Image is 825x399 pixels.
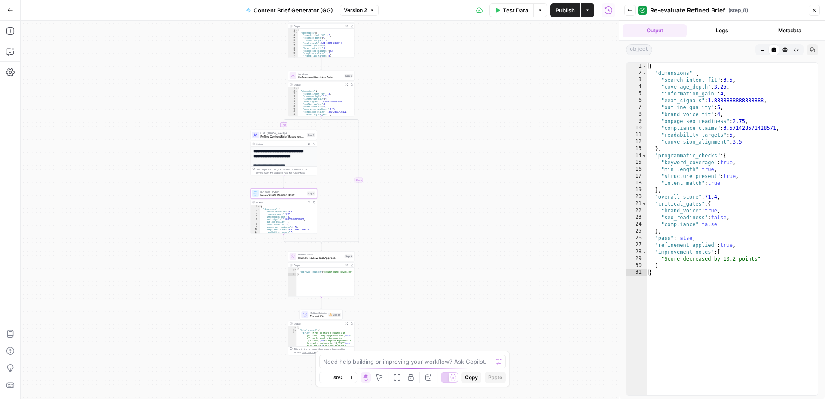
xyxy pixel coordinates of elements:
[288,42,298,44] div: 6
[256,201,305,204] div: Output
[626,118,647,125] div: 9
[288,98,298,100] div: 5
[288,251,354,297] div: Human ReviewHuman Review and ApprovalStep 9Output{ "approval_decision":"Request Minor Revisions"}
[690,24,754,37] button: Logs
[626,193,647,200] div: 20
[626,111,647,118] div: 8
[260,135,305,139] span: Refine Content Brief Based on Evaluation
[321,243,322,251] g: Edge from step_6-conditional-end to step_9
[288,116,298,118] div: 12
[288,52,298,55] div: 10
[307,192,315,196] div: Step 8
[251,233,260,236] div: 12
[626,159,647,166] div: 15
[288,31,298,34] div: 2
[626,262,647,269] div: 30
[626,90,647,97] div: 5
[321,297,322,309] g: Edge from step_9 to step_10
[251,210,260,213] div: 3
[626,249,647,255] div: 28
[302,351,318,354] span: Copy the output
[333,374,343,381] span: 50%
[461,372,481,383] button: Copy
[288,90,298,92] div: 2
[288,55,298,57] div: 11
[288,110,298,113] div: 10
[626,242,647,249] div: 27
[295,29,298,31] span: Toggle code folding, rows 1 through 34
[310,311,327,315] span: Multiple Outputs
[288,273,297,276] div: 3
[251,188,317,234] div: Run Code · PythonRe-evaluate Refined BriefStep 8Output{ "dimensions":{ "search_intent_fit":3.5, "...
[295,87,298,90] span: Toggle code folding, rows 1 through 31
[626,152,647,159] div: 14
[485,372,506,383] button: Paste
[251,205,260,208] div: 1
[288,87,298,90] div: 1
[251,130,317,175] div: LLM · [PERSON_NAME] 4Refine Content Brief Based on EvaluationStep 7Output**** **** **** **** ****...
[503,6,528,15] span: Test Data
[251,213,260,215] div: 4
[257,205,260,208] span: Toggle code folding, rows 1 through 31
[489,3,533,17] button: Test Data
[288,108,298,110] div: 9
[642,70,647,77] span: Toggle code folding, rows 2 through 13
[626,166,647,173] div: 16
[294,329,296,331] span: Toggle code folding, rows 2 through 4
[288,71,354,116] div: ConditionRefinement Decision GateStep 6Output{ "dimensions":{ "search_intent_fit":3.5, "coverage_...
[251,228,260,231] div: 10
[288,326,297,329] div: 1
[283,116,321,129] g: Edge from step_6 to step_7
[241,3,338,17] button: Content Brief Generator (GG)
[626,97,647,104] div: 6
[626,255,647,262] div: 29
[254,6,333,15] span: Content Brief Generator (GG)
[556,6,575,15] span: Publish
[295,90,298,92] span: Toggle code folding, rows 2 through 13
[344,6,367,14] span: Version 2
[626,138,647,145] div: 12
[340,5,379,16] button: Version 2
[465,374,478,381] span: Copy
[626,145,647,152] div: 13
[288,47,298,49] div: 8
[488,374,502,381] span: Paste
[626,77,647,83] div: 3
[288,39,298,42] div: 5
[288,57,298,60] div: 12
[298,75,343,80] span: Refinement Decision Gate
[294,322,343,325] div: Output
[626,63,647,70] div: 1
[288,34,298,37] div: 3
[626,70,647,77] div: 2
[328,313,341,317] div: Step 10
[294,83,343,86] div: Output
[288,103,298,105] div: 7
[288,270,297,273] div: 2
[626,214,647,221] div: 23
[294,326,296,329] span: Toggle code folding, rows 1 through 5
[626,228,647,235] div: 25
[284,234,321,244] g: Edge from step_8 to step_6-conditional-end
[294,268,296,270] span: Toggle code folding, rows 1 through 3
[626,104,647,111] div: 7
[264,172,281,174] span: Copy the output
[626,44,652,55] span: object
[345,74,353,78] div: Step 6
[310,314,327,319] span: Format Final Brief Output
[550,3,580,17] button: Publish
[288,12,354,58] div: Automated Evaluation and ScoringOutput{ "dimensions":{ "search_intent_fit":3.8, "coverage_depth":...
[626,207,647,214] div: 22
[260,193,305,197] span: Re-evaluate Refined Brief
[294,264,343,267] div: Output
[260,190,305,193] span: Run Code · Python
[251,223,260,226] div: 8
[288,310,354,355] div: Multiple OutputsFormat Final Brief OutputStep 10Output{ "brief_content":{ "Brief":"# How to Start...
[288,49,298,52] div: 9
[251,226,260,228] div: 9
[298,72,343,76] span: Condition
[642,200,647,207] span: Toggle code folding, rows 21 through 25
[642,152,647,159] span: Toggle code folding, rows 14 through 19
[626,125,647,132] div: 10
[642,63,647,70] span: Toggle code folding, rows 1 through 31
